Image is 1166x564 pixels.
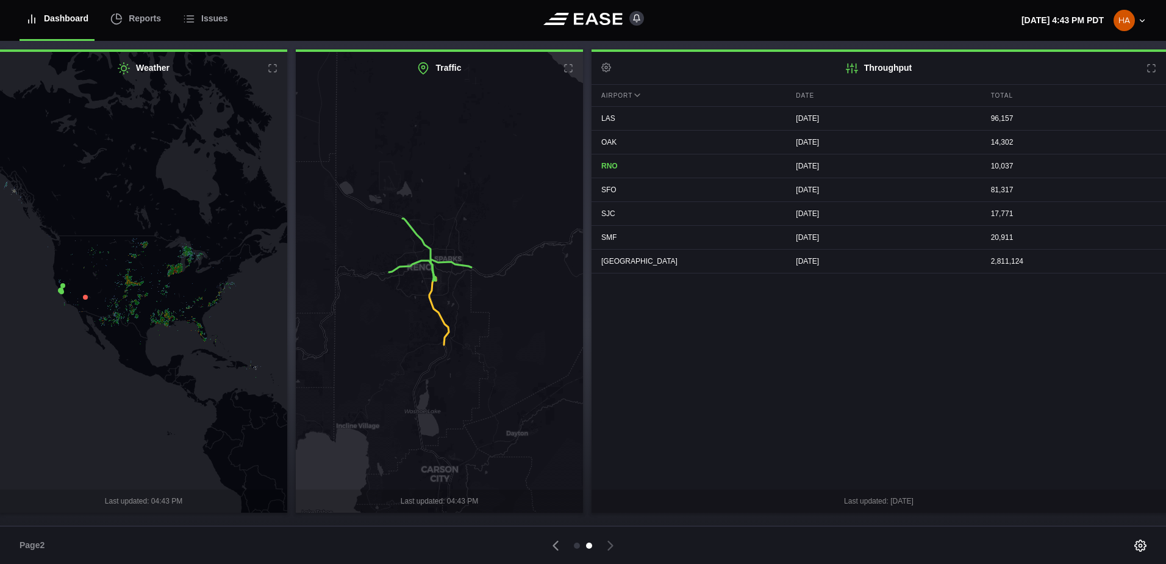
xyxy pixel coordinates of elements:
[981,154,1166,178] div: 10,037
[786,85,971,106] div: Date
[786,107,971,130] div: [DATE]
[296,490,583,513] div: Last updated: 04:43 PM
[592,490,1166,513] div: Last updated: [DATE]
[981,226,1166,249] div: 20,911
[786,131,971,154] div: [DATE]
[786,154,971,178] div: [DATE]
[1114,10,1135,31] img: b5913083fd3823de0062e8d8a95ced7f
[592,107,776,130] div: LAS
[981,202,1166,225] div: 17,771
[981,107,1166,130] div: 96,157
[592,202,776,225] div: SJC
[1021,14,1104,27] p: [DATE] 4:43 PM PDT
[592,52,1166,84] h2: Throughput
[981,178,1166,201] div: 81,317
[592,178,776,201] div: SFO
[20,539,50,552] span: Page 2
[592,85,776,106] div: Airport
[786,250,971,273] div: [DATE]
[592,250,776,273] div: [GEOGRAPHIC_DATA]
[592,131,776,154] div: OAK
[786,202,971,225] div: [DATE]
[601,162,618,170] span: RNO
[786,178,971,201] div: [DATE]
[981,85,1166,106] div: Total
[592,226,776,249] div: SMF
[786,226,971,249] div: [DATE]
[981,131,1166,154] div: 14,302
[981,250,1166,273] div: 2,811,124
[296,52,583,84] h2: Traffic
